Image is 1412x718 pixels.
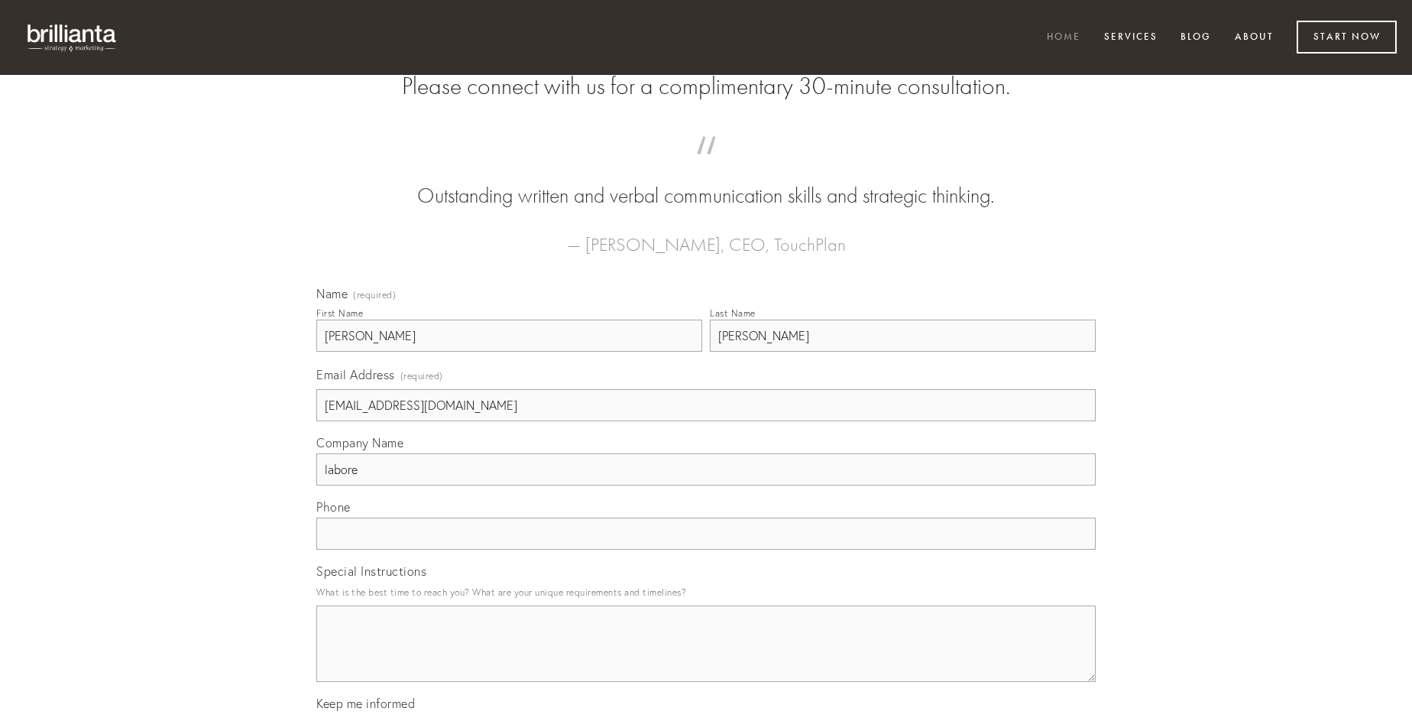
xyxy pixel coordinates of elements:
[710,307,756,319] div: Last Name
[353,291,396,300] span: (required)
[1037,25,1090,50] a: Home
[341,151,1071,211] blockquote: Outstanding written and verbal communication skills and strategic thinking.
[316,307,363,319] div: First Name
[400,365,443,386] span: (required)
[1171,25,1221,50] a: Blog
[316,564,426,579] span: Special Instructions
[316,286,348,301] span: Name
[316,696,415,711] span: Keep me informed
[316,499,351,515] span: Phone
[316,72,1096,101] h2: Please connect with us for a complimentary 30-minute consultation.
[1094,25,1167,50] a: Services
[15,15,130,60] img: brillianta - research, strategy, marketing
[316,435,403,450] span: Company Name
[341,151,1071,181] span: “
[341,211,1071,260] figcaption: — [PERSON_NAME], CEO, TouchPlan
[1225,25,1284,50] a: About
[316,582,1096,603] p: What is the best time to reach you? What are your unique requirements and timelines?
[1297,21,1397,54] a: Start Now
[316,367,395,382] span: Email Address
